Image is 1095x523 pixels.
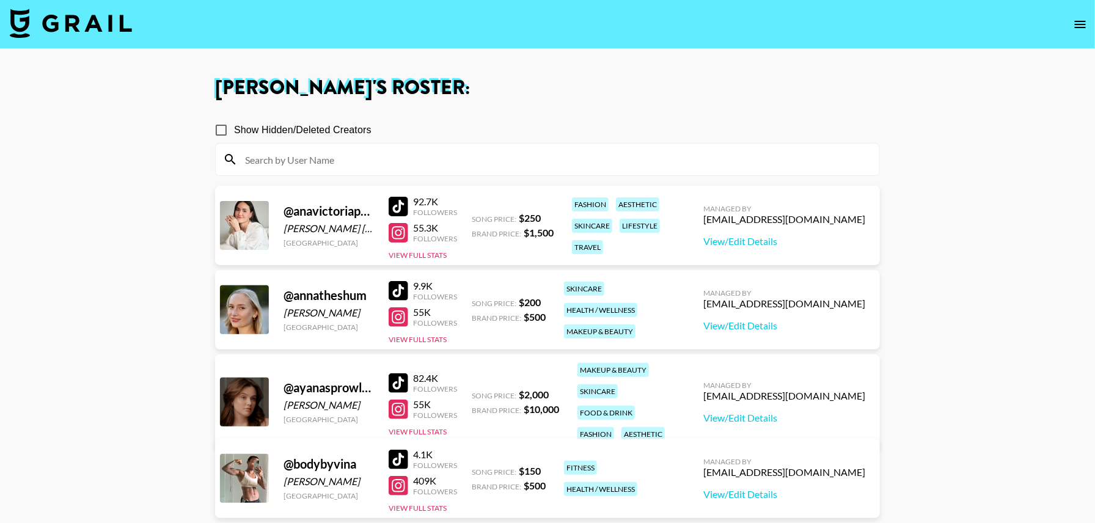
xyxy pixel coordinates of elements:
[234,123,372,137] span: Show Hidden/Deleted Creators
[413,461,457,470] div: Followers
[703,213,865,225] div: [EMAIL_ADDRESS][DOMAIN_NAME]
[413,384,457,393] div: Followers
[519,389,549,400] strong: $ 2,000
[413,280,457,292] div: 9.9K
[472,313,521,323] span: Brand Price:
[413,292,457,301] div: Followers
[413,196,457,208] div: 92.7K
[577,363,649,377] div: makeup & beauty
[472,299,516,308] span: Song Price:
[472,214,516,224] span: Song Price:
[577,406,635,420] div: food & drink
[284,380,374,395] div: @ ayanasprowl___
[620,219,660,233] div: lifestyle
[472,229,521,238] span: Brand Price:
[703,204,865,213] div: Managed By
[519,465,541,477] strong: $ 150
[389,503,447,513] button: View Full Stats
[413,222,457,234] div: 55.3K
[413,372,457,384] div: 82.4K
[284,307,374,319] div: [PERSON_NAME]
[703,235,865,247] a: View/Edit Details
[389,251,447,260] button: View Full Stats
[564,461,597,475] div: fitness
[616,197,659,211] div: aesthetic
[472,467,516,477] span: Song Price:
[284,415,374,424] div: [GEOGRAPHIC_DATA]
[284,222,374,235] div: [PERSON_NAME] [PERSON_NAME]
[472,391,516,400] span: Song Price:
[703,320,865,332] a: View/Edit Details
[10,9,132,38] img: Grail Talent
[703,288,865,298] div: Managed By
[703,381,865,390] div: Managed By
[703,457,865,466] div: Managed By
[284,399,374,411] div: [PERSON_NAME]
[524,480,546,491] strong: $ 500
[1068,12,1093,37] button: open drawer
[389,427,447,436] button: View Full Stats
[413,487,457,496] div: Followers
[564,482,637,496] div: health / wellness
[524,227,554,238] strong: $ 1,500
[413,398,457,411] div: 55K
[389,335,447,344] button: View Full Stats
[413,411,457,420] div: Followers
[413,208,457,217] div: Followers
[564,303,637,317] div: health / wellness
[703,488,865,500] a: View/Edit Details
[703,298,865,310] div: [EMAIL_ADDRESS][DOMAIN_NAME]
[564,324,635,338] div: makeup & beauty
[413,448,457,461] div: 4.1K
[577,384,618,398] div: skincare
[572,197,609,211] div: fashion
[703,412,865,424] a: View/Edit Details
[284,456,374,472] div: @ bodybyvina
[519,296,541,308] strong: $ 200
[413,306,457,318] div: 55K
[621,427,665,441] div: aesthetic
[519,212,541,224] strong: $ 250
[472,406,521,415] span: Brand Price:
[284,491,374,500] div: [GEOGRAPHIC_DATA]
[238,150,872,169] input: Search by User Name
[703,466,865,478] div: [EMAIL_ADDRESS][DOMAIN_NAME]
[577,427,614,441] div: fashion
[284,238,374,247] div: [GEOGRAPHIC_DATA]
[413,475,457,487] div: 409K
[284,288,374,303] div: @ annatheshum
[703,390,865,402] div: [EMAIL_ADDRESS][DOMAIN_NAME]
[284,203,374,219] div: @ anavictoriaperez_
[284,323,374,332] div: [GEOGRAPHIC_DATA]
[413,318,457,327] div: Followers
[564,282,604,296] div: skincare
[572,219,612,233] div: skincare
[524,403,559,415] strong: $ 10,000
[413,234,457,243] div: Followers
[472,482,521,491] span: Brand Price:
[572,240,603,254] div: travel
[524,311,546,323] strong: $ 500
[215,78,880,98] h1: [PERSON_NAME] 's Roster:
[284,475,374,488] div: [PERSON_NAME]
